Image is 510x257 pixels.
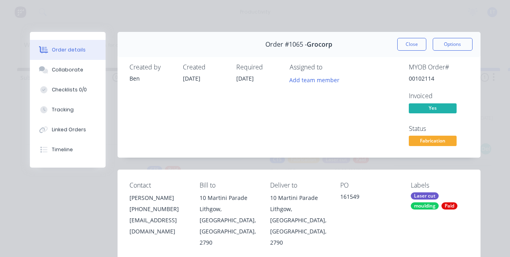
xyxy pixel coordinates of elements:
button: Add team member [290,74,344,85]
div: Linked Orders [52,126,86,133]
div: Checklists 0/0 [52,86,87,93]
div: 10 Martini Parade [200,192,257,204]
div: [PERSON_NAME][PHONE_NUMBER][EMAIL_ADDRESS][DOMAIN_NAME] [129,192,187,237]
button: Add team member [285,74,343,85]
div: Bill to [200,182,257,189]
div: Collaborate [52,66,83,73]
div: Assigned to [290,63,369,71]
button: Tracking [30,100,106,120]
div: Created by [129,63,173,71]
button: Order details [30,40,106,60]
div: Labels [411,182,469,189]
div: Contact [129,182,187,189]
span: Grocorp [307,41,332,48]
div: 10 Martini ParadeLithgow, [GEOGRAPHIC_DATA], [GEOGRAPHIC_DATA], 2790 [200,192,257,248]
button: Close [397,38,426,51]
div: Timeline [52,146,73,153]
div: Laser cut [411,192,439,200]
div: Invoiced [409,92,469,100]
div: Tracking [52,106,74,113]
div: Lithgow, [GEOGRAPHIC_DATA], [GEOGRAPHIC_DATA], 2790 [200,204,257,248]
div: Created [183,63,227,71]
div: Paid [441,202,457,210]
button: Timeline [30,140,106,160]
span: Fabrication [409,136,457,146]
div: moulding [411,202,439,210]
span: [DATE] [236,75,254,82]
div: Order details [52,46,86,53]
div: PO [340,182,398,189]
span: Yes [409,103,457,113]
button: Collaborate [30,60,106,80]
div: Status [409,125,469,132]
div: 161549 [340,192,398,204]
div: 10 Martini ParadeLithgow, [GEOGRAPHIC_DATA], [GEOGRAPHIC_DATA], 2790 [270,192,328,248]
div: Lithgow, [GEOGRAPHIC_DATA], [GEOGRAPHIC_DATA], 2790 [270,204,328,248]
div: 10 Martini Parade [270,192,328,204]
div: [PHONE_NUMBER] [129,204,187,215]
button: Fabrication [409,136,457,148]
button: Checklists 0/0 [30,80,106,100]
span: [DATE] [183,75,200,82]
button: Options [433,38,473,51]
div: Required [236,63,280,71]
div: [PERSON_NAME] [129,192,187,204]
div: Ben [129,74,173,83]
button: Linked Orders [30,120,106,140]
div: 00102114 [409,74,469,83]
div: [EMAIL_ADDRESS][DOMAIN_NAME] [129,215,187,237]
div: MYOB Order # [409,63,469,71]
div: Deliver to [270,182,328,189]
span: Order #1065 - [265,41,307,48]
